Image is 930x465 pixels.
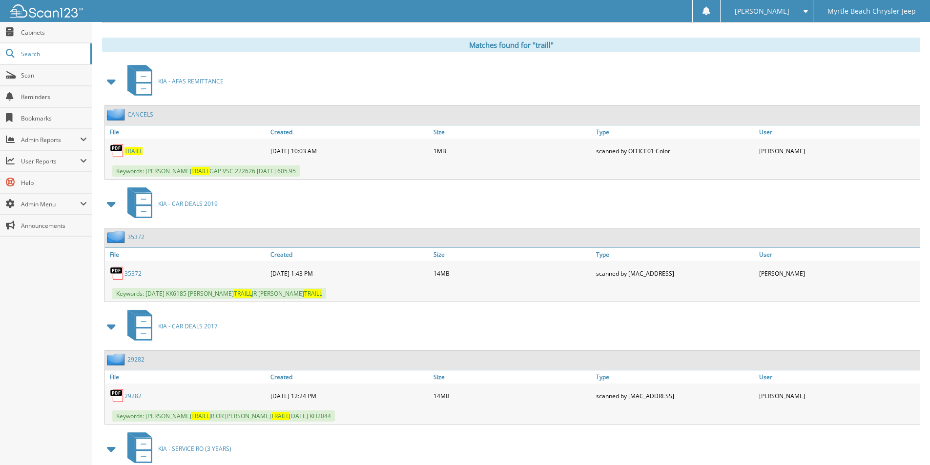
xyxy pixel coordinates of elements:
[234,289,252,298] span: TRAILL
[827,8,916,14] span: Myrtle Beach Chrysler Jeep
[122,62,224,101] a: KIA - AFAS REMITTANCE
[10,4,83,18] img: scan123-logo-white.svg
[127,110,153,119] a: CANCELS
[594,263,757,283] div: scanned by [MAC_ADDRESS]
[21,114,87,122] span: Bookmarks
[107,231,127,243] img: folder2.png
[191,167,209,175] span: TRAILL
[304,289,322,298] span: TRAILL
[158,445,231,453] span: KIA - SERVICE RO (3 YEARS)
[594,141,757,161] div: scanned by OFFICE01 Color
[122,184,218,223] a: KIA - CAR DEALS 2019
[757,125,920,139] a: User
[757,263,920,283] div: [PERSON_NAME]
[112,165,300,177] span: Keywords: [PERSON_NAME] GAP VSC 222626 [DATE] 605.95
[127,233,145,241] a: 35372
[271,412,289,420] span: TRAILL
[431,248,594,261] a: Size
[21,222,87,230] span: Announcements
[594,370,757,384] a: Type
[21,50,85,58] span: Search
[594,386,757,405] div: scanned by [MAC_ADDRESS]
[124,147,143,155] a: TRAILL
[21,179,87,187] span: Help
[268,125,431,139] a: Created
[431,370,594,384] a: Size
[268,386,431,405] div: [DATE] 12:24 PM
[107,108,127,121] img: folder2.png
[127,355,145,364] a: 29282
[268,248,431,261] a: Created
[105,125,268,139] a: File
[21,136,80,144] span: Admin Reports
[268,370,431,384] a: Created
[122,307,218,345] a: KIA - CAR DEALS 2017
[21,28,87,37] span: Cabinets
[124,392,142,400] a: 29282
[191,412,209,420] span: TRAILL
[102,38,920,52] div: Matches found for "traill"
[594,125,757,139] a: Type
[21,200,80,208] span: Admin Menu
[107,353,127,365] img: folder2.png
[21,93,87,101] span: Reminders
[431,263,594,283] div: 14MB
[124,269,142,278] a: 35372
[268,141,431,161] div: [DATE] 10:03 AM
[112,410,335,422] span: Keywords: [PERSON_NAME] JR OR [PERSON_NAME] [DATE] KH2044
[158,322,218,330] span: KIA - CAR DEALS 2017
[757,248,920,261] a: User
[110,388,124,403] img: PDF.png
[757,141,920,161] div: [PERSON_NAME]
[105,370,268,384] a: File
[431,125,594,139] a: Size
[21,157,80,165] span: User Reports
[594,248,757,261] a: Type
[757,386,920,405] div: [PERSON_NAME]
[21,71,87,80] span: Scan
[757,370,920,384] a: User
[735,8,789,14] span: [PERSON_NAME]
[268,263,431,283] div: [DATE] 1:43 PM
[105,248,268,261] a: File
[431,386,594,405] div: 14MB
[110,143,124,158] img: PDF.png
[112,288,326,299] span: Keywords: [DATE] KK6185 [PERSON_NAME] JR [PERSON_NAME]
[158,77,224,85] span: KIA - AFAS REMITTANCE
[110,266,124,281] img: PDF.png
[881,418,930,465] iframe: Chat Widget
[158,200,218,208] span: KIA - CAR DEALS 2019
[431,141,594,161] div: 1MB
